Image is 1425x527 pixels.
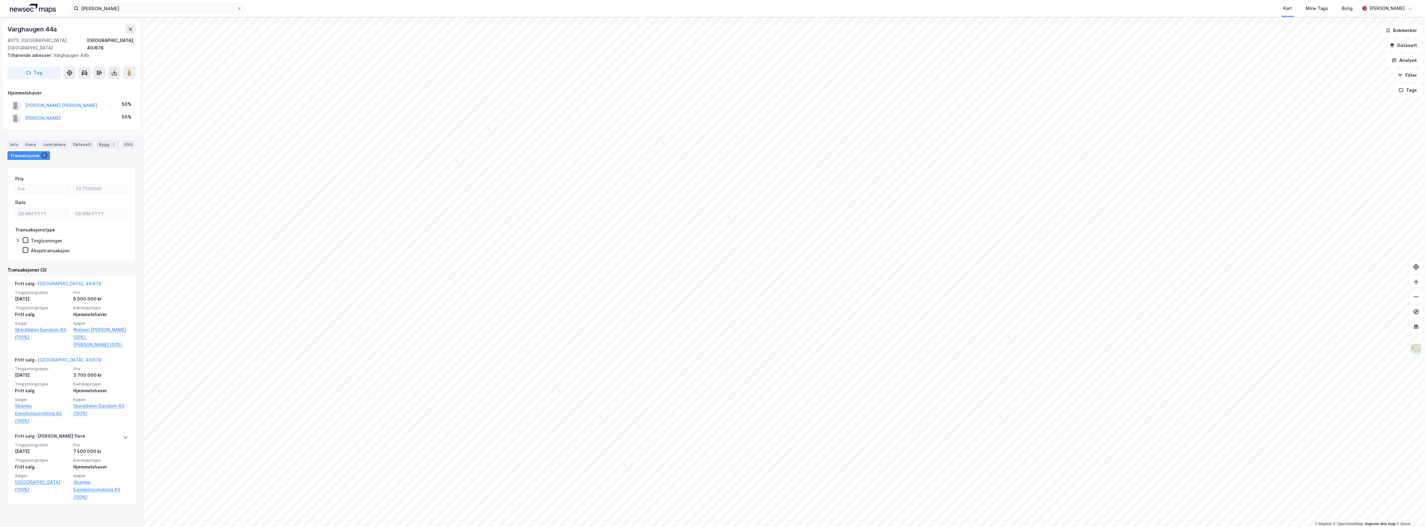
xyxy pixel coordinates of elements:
span: Kjøper [73,397,128,402]
a: [PERSON_NAME] (50%) [73,341,128,348]
div: Transaksjoner [7,151,50,160]
div: [PERSON_NAME] [1370,5,1405,12]
a: OpenStreetMap [1333,522,1363,526]
div: Varghaugen 44a [7,24,58,34]
span: Eierskapstype [73,305,128,310]
div: 7 500 000 kr [73,448,128,455]
div: Hjemmelshaver [73,387,128,394]
div: 1 [111,141,117,147]
div: Varghaugen 44b [7,52,131,59]
div: Bygg [96,140,119,149]
div: 50% [122,113,131,121]
iframe: Chat Widget [1394,497,1425,527]
div: 8073, [GEOGRAPHIC_DATA], [GEOGRAPHIC_DATA] [7,37,87,52]
span: Kjøper [73,473,128,478]
span: Kjøper [73,321,128,326]
span: Selger [15,397,70,402]
a: Skipnes Eiendomsutvikling AS (100%) [15,402,70,425]
div: 3 700 000 kr [73,371,128,379]
div: 5 000 000 kr [73,295,128,303]
span: Tinglysningsdato [15,290,70,295]
div: Hjemmelshaver [73,311,128,318]
button: Filter [1393,69,1423,82]
span: Pris [73,366,128,371]
div: Datasett [71,140,94,149]
div: Leietakere [41,140,68,149]
div: 50% [122,100,131,108]
span: Eierskapstype [73,458,128,463]
div: Pris [15,175,24,183]
div: Fritt salg - [PERSON_NAME] flere [15,432,85,442]
span: Pris [73,290,128,295]
span: Tinglysningsdato [15,366,70,371]
a: Nielsen [PERSON_NAME] (50%), [73,326,128,341]
input: Til 7500000 [73,184,127,194]
div: Fritt salg [15,463,70,471]
input: DD.MM.YYYY [16,209,70,218]
span: Tinglysningstype [15,381,70,387]
input: Søk på adresse, matrikkel, gårdeiere, leietakere eller personer [79,4,237,13]
div: ESG [122,140,135,149]
span: Eierskapstype [73,381,128,387]
div: Hjemmelshaver [73,463,128,471]
a: Skipnes Eiendomsutvikling AS (100%) [73,478,128,501]
div: [DATE] [15,295,70,303]
div: Transaksjonstype [15,226,55,234]
div: Hjemmelshaver [8,89,135,97]
div: [DATE] [15,448,70,455]
button: Datasett [1385,39,1423,52]
div: Info [7,140,21,149]
span: Tinglysningsdato [15,442,70,448]
div: Kart [1284,5,1292,12]
button: Analyse [1386,54,1423,67]
span: Tinglysningstype [15,305,70,310]
a: [GEOGRAPHIC_DATA], 40/678 [38,281,101,286]
input: DD.MM.YYYY [73,209,127,218]
div: Transaksjoner (3) [7,266,135,274]
a: Skeiddalen Eiendom AS (100%) [73,402,128,417]
div: Kontrollprogram for chat [1394,497,1425,527]
span: Tinglysningstype [15,458,70,463]
div: Fritt salg [15,311,70,318]
span: Selger [15,321,70,326]
img: logo.a4113a55bc3d86da70a041830d287a7e.svg [10,4,56,13]
div: 3 [41,152,48,159]
span: Pris [73,442,128,448]
img: Z [1410,343,1422,355]
span: Selger [15,473,70,478]
div: Fritt salg [15,387,70,394]
a: [GEOGRAPHIC_DATA], 40/678 [38,357,101,362]
div: Fritt salg - [15,356,101,366]
div: Bolig [1342,5,1353,12]
div: [GEOGRAPHIC_DATA], 40/678 [87,37,135,52]
div: [DATE] [15,371,70,379]
button: Tag [7,67,61,79]
div: Fritt salg - [15,280,101,290]
input: Fra [16,184,70,194]
div: Eiere [23,140,39,149]
a: Mapbox [1315,522,1332,526]
div: Dato [15,199,26,206]
button: Tags [1394,84,1423,96]
a: Skeiddalen Eiendom AS (100%) [15,326,70,341]
a: Improve this map [1365,522,1396,526]
div: Aksjetransaksjon [31,248,70,254]
span: Tilhørende adresser: [7,53,53,58]
button: Bokmerker [1381,24,1423,37]
div: Mine Tags [1306,5,1328,12]
div: Tinglysninger [31,238,62,244]
a: [GEOGRAPHIC_DATA] (100%) [15,478,70,493]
